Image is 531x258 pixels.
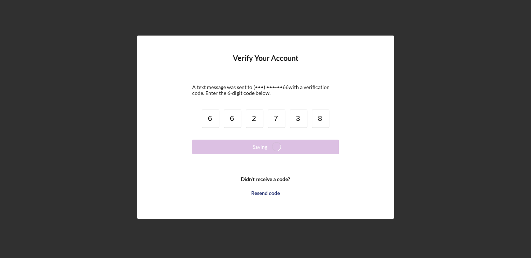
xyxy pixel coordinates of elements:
[251,186,280,200] div: Resend code
[192,140,339,154] button: Saving
[233,54,299,73] h4: Verify Your Account
[253,140,267,154] div: Saving
[192,84,339,96] div: A text message was sent to (•••) •••-•• 66 with a verification code. Enter the 6-digit code below.
[241,176,290,182] b: Didn't receive a code?
[192,186,339,200] button: Resend code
